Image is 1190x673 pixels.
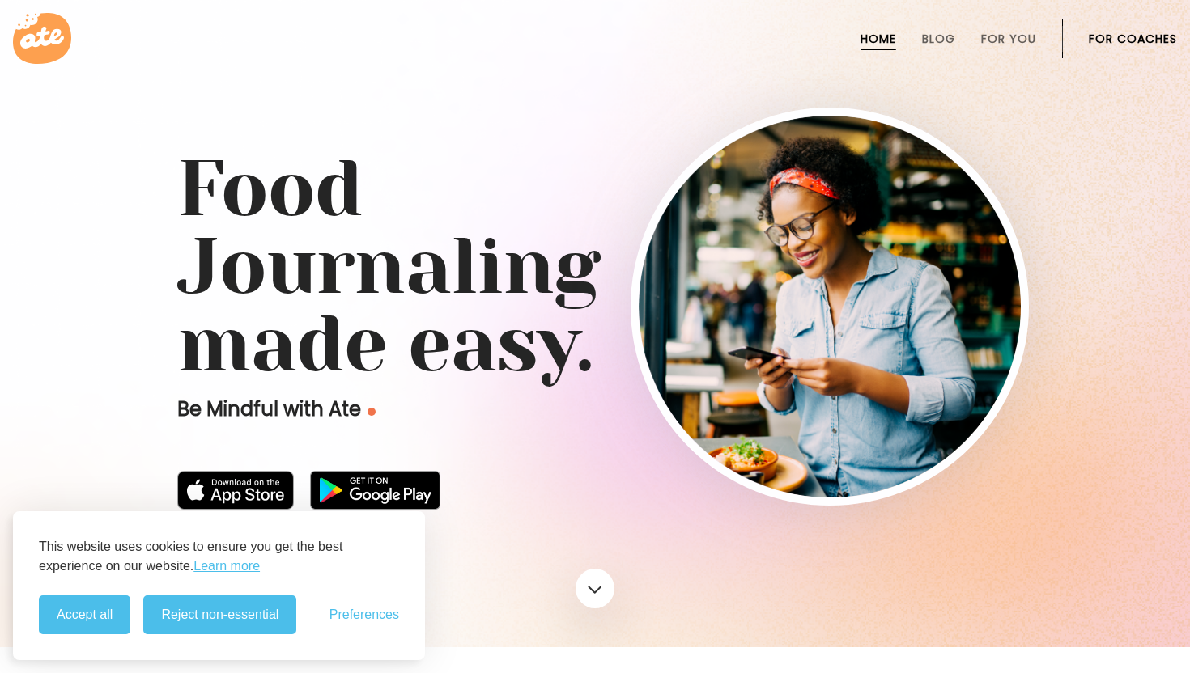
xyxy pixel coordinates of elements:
[310,471,440,510] img: badge-download-google.png
[177,396,631,422] p: Be Mindful with Ate
[39,595,130,634] button: Accept all cookies
[922,32,955,45] a: Blog
[639,116,1021,497] img: home-hero-img-rounded.png
[861,32,896,45] a: Home
[193,557,260,576] a: Learn more
[1089,32,1177,45] a: For Coaches
[981,32,1036,45] a: For You
[177,150,1013,383] h1: Food Journaling made easy.
[329,607,399,622] span: Preferences
[39,537,399,576] p: This website uses cookies to ensure you get the best experience on our website.
[329,607,399,622] button: Toggle preferences
[143,595,296,634] button: Reject non-essential
[177,471,294,510] img: badge-download-apple.svg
